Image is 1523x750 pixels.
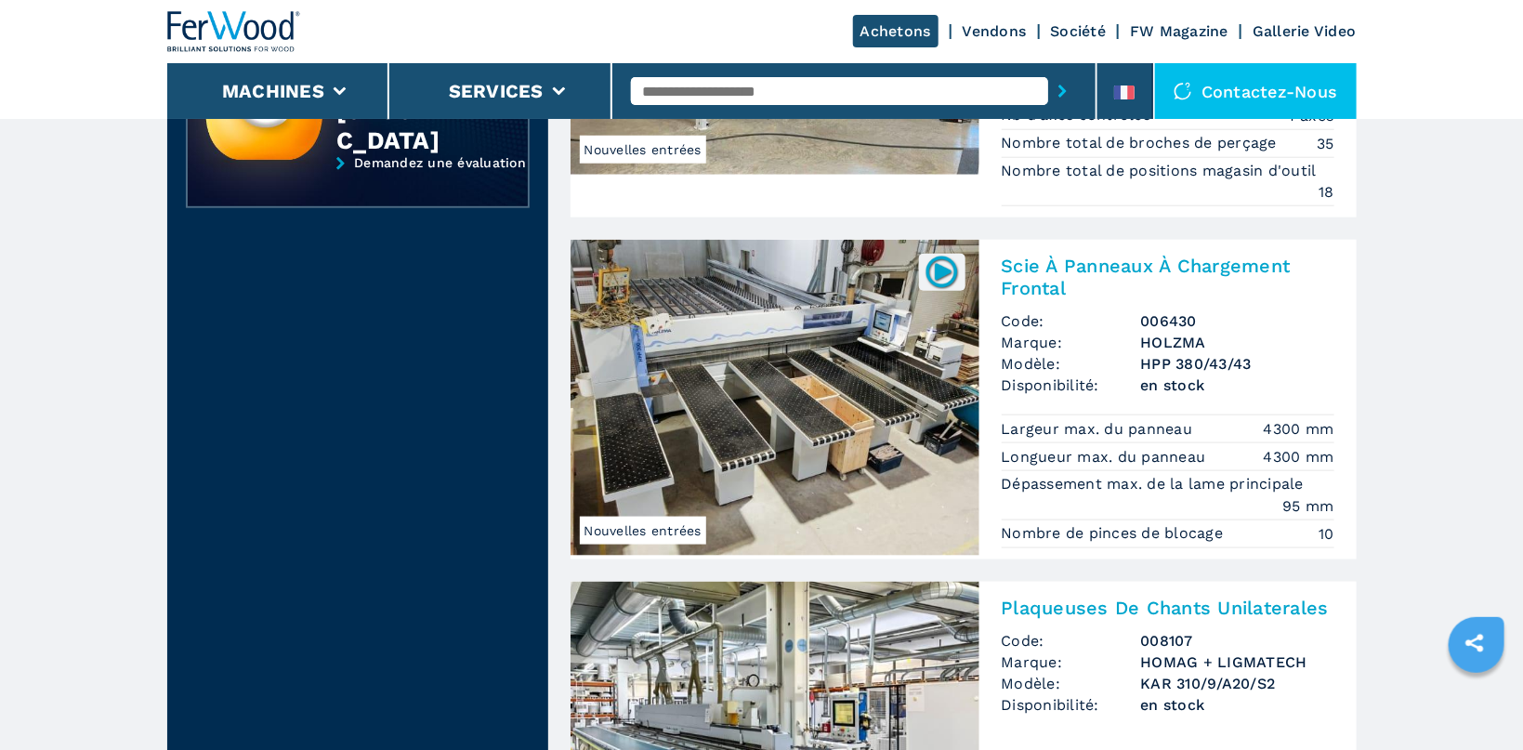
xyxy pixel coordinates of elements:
[1002,332,1141,353] span: Marque:
[1141,353,1334,375] h3: HPP 380/43/43
[1051,22,1107,40] a: Société
[924,254,960,290] img: 006430
[1451,620,1498,666] a: sharethis
[1141,375,1334,396] span: en stock
[1048,70,1077,112] button: submit-button
[1002,630,1141,651] span: Code:
[1002,353,1141,375] span: Modèle:
[1141,630,1334,651] h3: 008107
[571,240,979,556] img: Scie À Panneaux À Chargement Frontal HOLZMA HPP 380/43/43
[1319,523,1334,545] em: 10
[1002,161,1322,181] p: Nombre total de positions magasin d'outil
[1002,651,1141,673] span: Marque:
[1444,666,1509,736] iframe: Chat
[1002,597,1334,619] h2: Plaqueuses De Chants Unilaterales
[1002,474,1309,494] p: Dépassement max. de la lame principale
[1002,133,1282,153] p: Nombre total de broches de perçage
[1155,63,1357,119] div: Contactez-nous
[1253,22,1357,40] a: Gallerie Video
[449,80,544,102] button: Services
[1002,419,1198,440] p: Largeur max. du panneau
[1319,181,1334,203] em: 18
[1002,255,1334,299] h2: Scie À Panneaux À Chargement Frontal
[1130,22,1228,40] a: FW Magazine
[1002,673,1141,694] span: Modèle:
[1141,694,1334,716] span: en stock
[222,80,324,102] button: Machines
[1264,446,1334,467] em: 4300 mm
[1141,673,1334,694] h3: KAR 310/9/A20/S2
[1002,310,1141,332] span: Code:
[1002,694,1141,716] span: Disponibilité:
[1264,418,1334,440] em: 4300 mm
[571,240,1357,559] a: Scie À Panneaux À Chargement Frontal HOLZMA HPP 380/43/43Nouvelles entrées006430Scie À Panneaux À...
[1141,332,1334,353] h3: HOLZMA
[186,155,530,222] a: Demandez une évaluation
[1282,495,1333,517] em: 95 mm
[580,136,706,164] span: Nouvelles entrées
[1002,375,1141,396] span: Disponibilité:
[1317,133,1334,154] em: 35
[580,517,706,545] span: Nouvelles entrées
[1002,447,1211,467] p: Longueur max. du panneau
[1141,310,1334,332] h3: 006430
[167,11,301,52] img: Ferwood
[963,22,1027,40] a: Vendons
[1002,523,1228,544] p: Nombre de pinces de blocage
[853,15,939,47] a: Achetons
[1141,651,1334,673] h3: HOMAG + LIGMATECH
[1174,82,1192,100] img: Contactez-nous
